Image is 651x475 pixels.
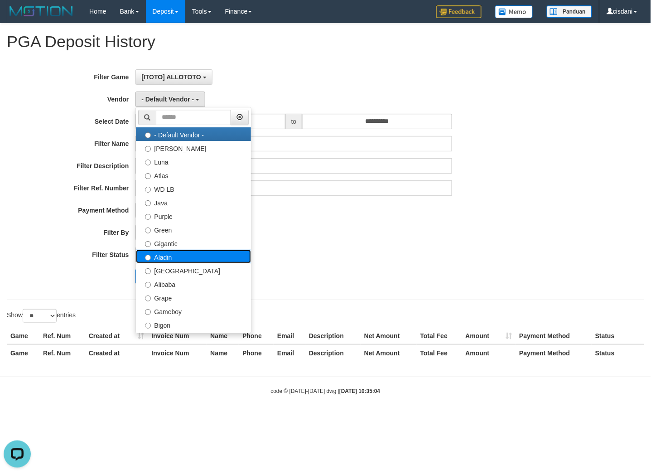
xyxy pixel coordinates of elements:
[136,263,251,277] label: [GEOGRAPHIC_DATA]
[135,92,205,107] button: - Default Vendor -
[7,309,76,323] label: Show entries
[136,277,251,291] label: Alibaba
[145,146,151,152] input: [PERSON_NAME]
[274,344,305,361] th: Email
[39,344,85,361] th: Ref. Num
[7,344,39,361] th: Game
[462,344,516,361] th: Amount
[85,328,148,344] th: Created at
[145,160,151,165] input: Luna
[141,73,201,81] span: [ITOTO] ALLOTOTO
[136,250,251,263] label: Aladin
[145,282,151,288] input: Alibaba
[136,223,251,236] label: Green
[136,141,251,155] label: [PERSON_NAME]
[285,114,303,129] span: to
[136,195,251,209] label: Java
[417,328,462,344] th: Total Fee
[141,96,194,103] span: - Default Vendor -
[145,214,151,220] input: Purple
[207,328,239,344] th: Name
[145,268,151,274] input: [GEOGRAPHIC_DATA]
[136,236,251,250] label: Gigantic
[145,200,151,206] input: Java
[239,344,274,361] th: Phone
[136,291,251,304] label: Grape
[145,309,151,315] input: Gameboy
[339,388,380,394] strong: [DATE] 10:35:04
[305,344,361,361] th: Description
[7,5,76,18] img: MOTION_logo.png
[136,209,251,223] label: Purple
[239,328,274,344] th: Phone
[207,344,239,361] th: Name
[145,187,151,193] input: WD LB
[417,344,462,361] th: Total Fee
[145,255,151,261] input: Aladin
[23,309,57,323] select: Showentries
[136,318,251,331] label: Bigon
[148,344,207,361] th: Invoice Num
[148,328,207,344] th: Invoice Num
[145,296,151,301] input: Grape
[145,132,151,138] input: - Default Vendor -
[136,182,251,195] label: WD LB
[361,344,417,361] th: Net Amount
[462,328,516,344] th: Amount
[305,328,361,344] th: Description
[85,344,148,361] th: Created at
[516,344,592,361] th: Payment Method
[361,328,417,344] th: Net Amount
[7,33,644,51] h1: PGA Deposit History
[136,331,251,345] label: Allstar
[271,388,381,394] small: code © [DATE]-[DATE] dwg |
[145,173,151,179] input: Atlas
[436,5,482,18] img: Feedback.jpg
[4,4,31,31] button: Open LiveChat chat widget
[516,328,592,344] th: Payment Method
[145,323,151,329] input: Bigon
[136,155,251,168] label: Luna
[136,127,251,141] label: - Default Vendor -
[274,328,305,344] th: Email
[145,228,151,233] input: Green
[145,241,151,247] input: Gigantic
[135,69,212,85] button: [ITOTO] ALLOTOTO
[39,328,85,344] th: Ref. Num
[592,344,644,361] th: Status
[547,5,592,18] img: panduan.png
[7,328,39,344] th: Game
[592,328,644,344] th: Status
[136,304,251,318] label: Gameboy
[136,168,251,182] label: Atlas
[495,5,533,18] img: Button%20Memo.svg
